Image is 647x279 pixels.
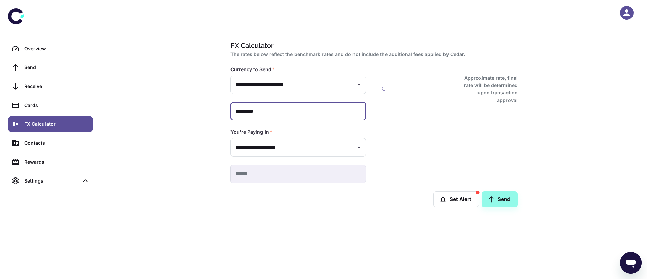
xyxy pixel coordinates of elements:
[620,252,642,274] iframe: Button to launch messaging window
[8,78,93,94] a: Receive
[8,97,93,113] a: Cards
[24,102,89,109] div: Cards
[354,143,364,152] button: Open
[24,83,89,90] div: Receive
[24,120,89,128] div: FX Calculator
[230,40,515,51] h1: FX Calculator
[24,139,89,147] div: Contacts
[24,177,79,185] div: Settings
[24,158,89,166] div: Rewards
[354,80,364,89] button: Open
[8,116,93,132] a: FX Calculator
[230,129,272,135] label: You're Paying In
[8,173,93,189] div: Settings
[24,45,89,52] div: Overview
[433,191,479,207] button: Set Alert
[24,64,89,71] div: Send
[8,154,93,170] a: Rewards
[8,135,93,151] a: Contacts
[482,191,518,207] a: Send
[457,74,518,104] h6: Approximate rate, final rate will be determined upon transaction approval
[8,40,93,57] a: Overview
[8,59,93,76] a: Send
[230,66,275,73] label: Currency to Send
